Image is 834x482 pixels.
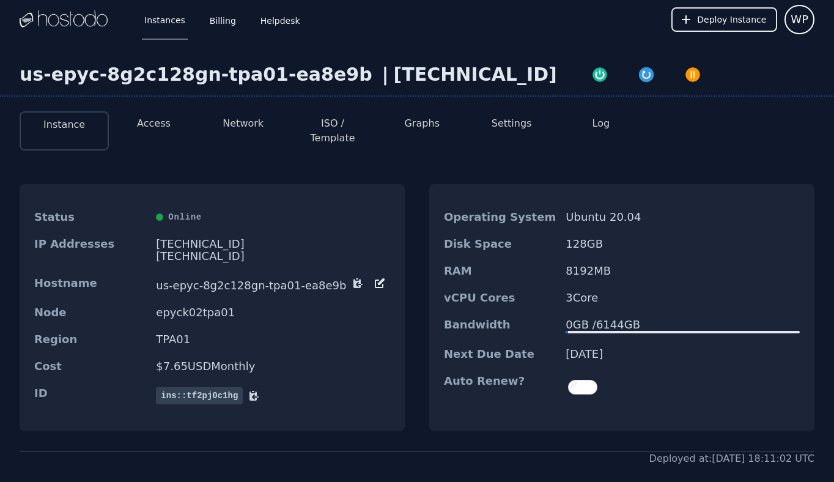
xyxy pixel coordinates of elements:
div: 0 GB / 6144 GB [566,319,800,331]
button: Instance [43,117,85,132]
dt: Auto Renew? [444,375,556,399]
span: WP [791,11,808,28]
button: Network [223,116,264,131]
span: ins::tf2pj0c1hg [156,387,243,404]
dt: Status [34,211,146,223]
div: Online [156,211,390,223]
button: Access [137,116,171,131]
button: Power On [577,64,623,83]
dd: us-epyc-8g2c128gn-tpa01-ea8e9b [156,277,390,292]
img: Restart [638,66,655,83]
dt: vCPU Cores [444,292,556,304]
div: [TECHNICAL_ID] [394,64,557,86]
div: [TECHNICAL_ID] [156,238,390,250]
div: us-epyc-8g2c128gn-tpa01-ea8e9b [20,64,377,86]
dd: 128 GB [566,238,800,250]
dt: IP Addresses [34,238,146,262]
div: | [377,64,394,86]
dt: RAM [444,265,556,277]
button: Power Off [670,64,716,83]
button: Graphs [405,116,440,131]
button: Restart [623,64,670,83]
img: Logo [20,10,108,29]
span: Deploy Instance [697,13,766,26]
button: ISO / Template [298,116,367,146]
dt: Next Due Date [444,348,556,360]
dd: TPA01 [156,333,390,346]
button: Deploy Instance [671,7,777,32]
button: Log [592,116,610,131]
dt: Region [34,333,146,346]
dt: Disk Space [444,238,556,250]
img: Power On [591,66,608,83]
dt: Node [34,306,146,319]
dd: Ubuntu 20.04 [566,211,800,223]
dt: Cost [34,360,146,373]
dt: Operating System [444,211,556,223]
button: Settings [492,116,532,131]
dd: epyck02tpa01 [156,306,390,319]
dt: Hostname [34,277,146,292]
button: User menu [784,5,814,34]
div: [TECHNICAL_ID] [156,250,390,262]
dd: $ 7.65 USD Monthly [156,360,390,373]
dt: ID [34,387,146,404]
dd: 8192 MB [566,265,800,277]
img: Power Off [684,66,701,83]
div: Deployed at: [DATE] 18:11:02 UTC [649,451,814,466]
dt: Bandwidth [444,319,556,333]
dd: [DATE] [566,348,800,360]
dd: 3 Core [566,292,800,304]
